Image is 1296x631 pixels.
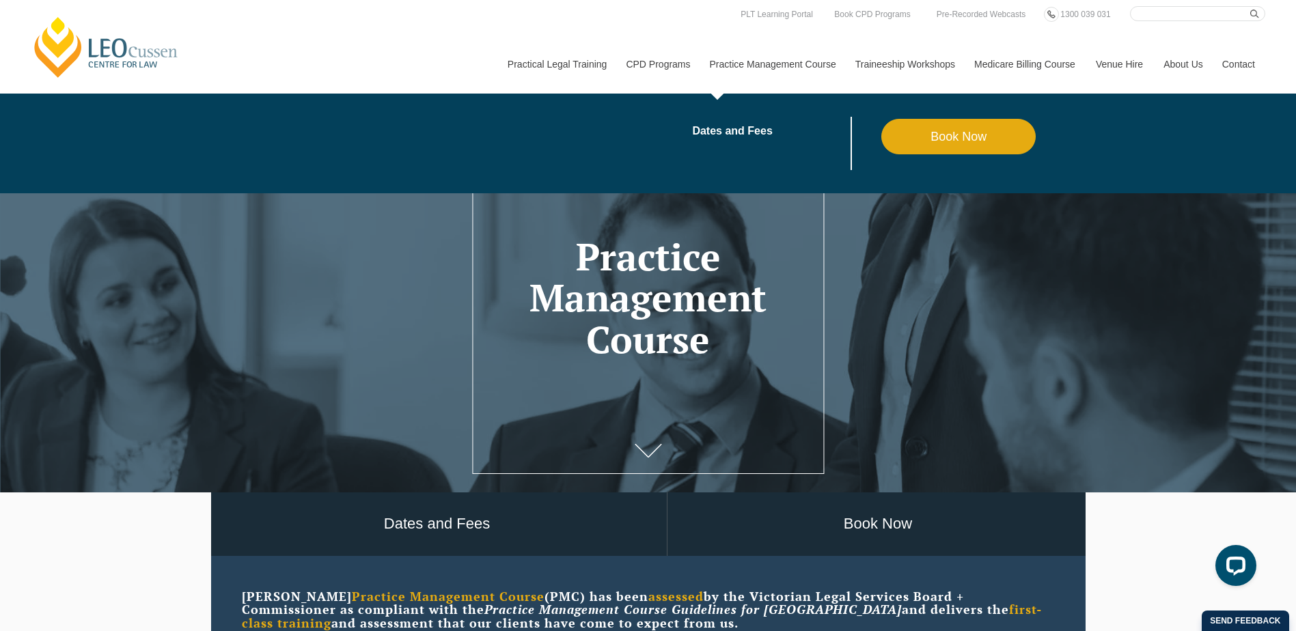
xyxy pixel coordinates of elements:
[352,588,544,604] strong: Practice Management Course
[700,35,845,94] a: Practice Management Course
[1086,35,1153,94] a: Venue Hire
[616,35,699,94] a: CPD Programs
[831,7,913,22] a: Book CPD Programs
[1204,539,1262,597] iframe: LiveChat chat widget
[964,35,1086,94] a: Medicare Billing Course
[1153,35,1212,94] a: About Us
[497,35,616,94] a: Practical Legal Training
[667,492,1089,556] a: Book Now
[484,601,902,617] em: Practice Management Course Guidelines for [GEOGRAPHIC_DATA]
[933,7,1030,22] a: Pre-Recorded Webcasts
[242,590,1055,630] p: [PERSON_NAME] (PMC) has been by the Victorian Legal Services Board + Commissioner as compliant wi...
[242,601,1042,631] strong: first-class training
[1057,7,1114,22] a: 1300 039 031
[1212,35,1265,94] a: Contact
[648,588,704,604] strong: assessed
[737,7,816,22] a: PLT Learning Portal
[493,236,803,361] h1: Practice Management Course
[845,35,964,94] a: Traineeship Workshops
[881,119,1036,154] a: Book Now
[1060,10,1110,19] span: 1300 039 031
[208,492,667,556] a: Dates and Fees
[31,15,182,79] a: [PERSON_NAME] Centre for Law
[692,126,881,137] a: Dates and Fees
